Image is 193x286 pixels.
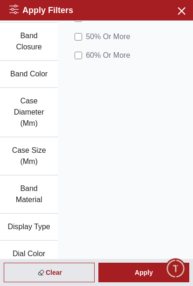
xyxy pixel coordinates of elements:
[75,33,82,41] input: 50% Or More
[165,259,186,279] div: Chat Widget
[86,50,130,61] span: 60 % Or More
[4,263,95,282] div: Clear
[9,4,73,17] h2: Apply Filters
[98,263,189,282] div: Apply
[86,31,130,42] span: 50 % Or More
[75,52,82,59] input: 60% Or More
